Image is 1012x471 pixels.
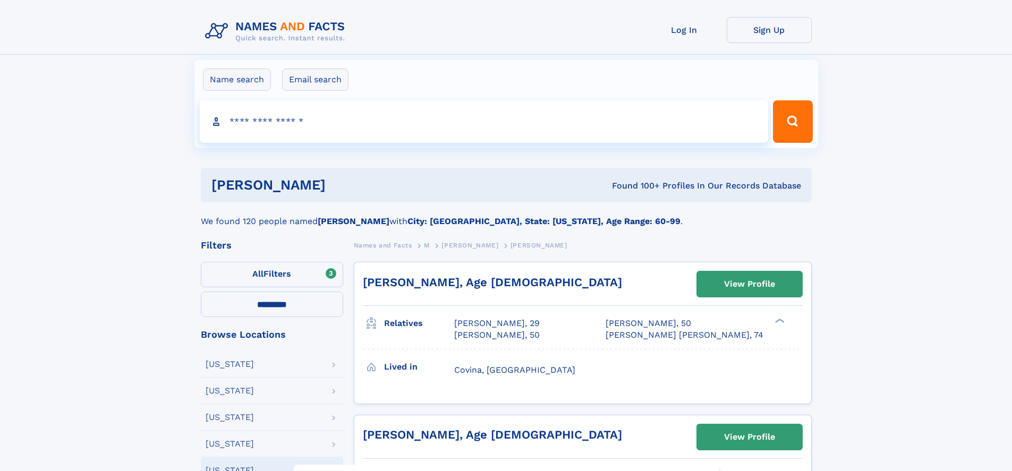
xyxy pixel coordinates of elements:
[606,329,763,341] a: [PERSON_NAME] [PERSON_NAME], 74
[206,440,254,448] div: [US_STATE]
[724,272,775,296] div: View Profile
[363,428,622,441] a: [PERSON_NAME], Age [DEMOGRAPHIC_DATA]
[206,360,254,369] div: [US_STATE]
[424,242,430,249] span: M
[454,318,540,329] a: [PERSON_NAME], 29
[424,238,430,252] a: M
[363,276,622,289] a: [PERSON_NAME], Age [DEMOGRAPHIC_DATA]
[201,17,354,46] img: Logo Names and Facts
[441,242,498,249] span: [PERSON_NAME]
[201,241,343,250] div: Filters
[201,202,812,228] div: We found 120 people named with .
[773,100,812,143] button: Search Button
[282,68,348,91] label: Email search
[384,358,454,376] h3: Lived in
[211,178,469,192] h1: [PERSON_NAME]
[206,387,254,395] div: [US_STATE]
[469,180,801,192] div: Found 100+ Profiles In Our Records Database
[201,330,343,339] div: Browse Locations
[727,17,812,43] a: Sign Up
[384,314,454,332] h3: Relatives
[642,17,727,43] a: Log In
[454,329,540,341] a: [PERSON_NAME], 50
[354,238,412,252] a: Names and Facts
[252,269,263,279] span: All
[206,413,254,422] div: [US_STATE]
[606,318,691,329] a: [PERSON_NAME], 50
[201,262,343,287] label: Filters
[318,216,389,226] b: [PERSON_NAME]
[511,242,567,249] span: [PERSON_NAME]
[724,425,775,449] div: View Profile
[772,318,785,324] div: ❯
[697,271,802,297] a: View Profile
[441,238,498,252] a: [PERSON_NAME]
[407,216,681,226] b: City: [GEOGRAPHIC_DATA], State: [US_STATE], Age Range: 60-99
[454,365,575,375] span: Covina, [GEOGRAPHIC_DATA]
[203,68,271,91] label: Name search
[200,100,769,143] input: search input
[697,424,802,450] a: View Profile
